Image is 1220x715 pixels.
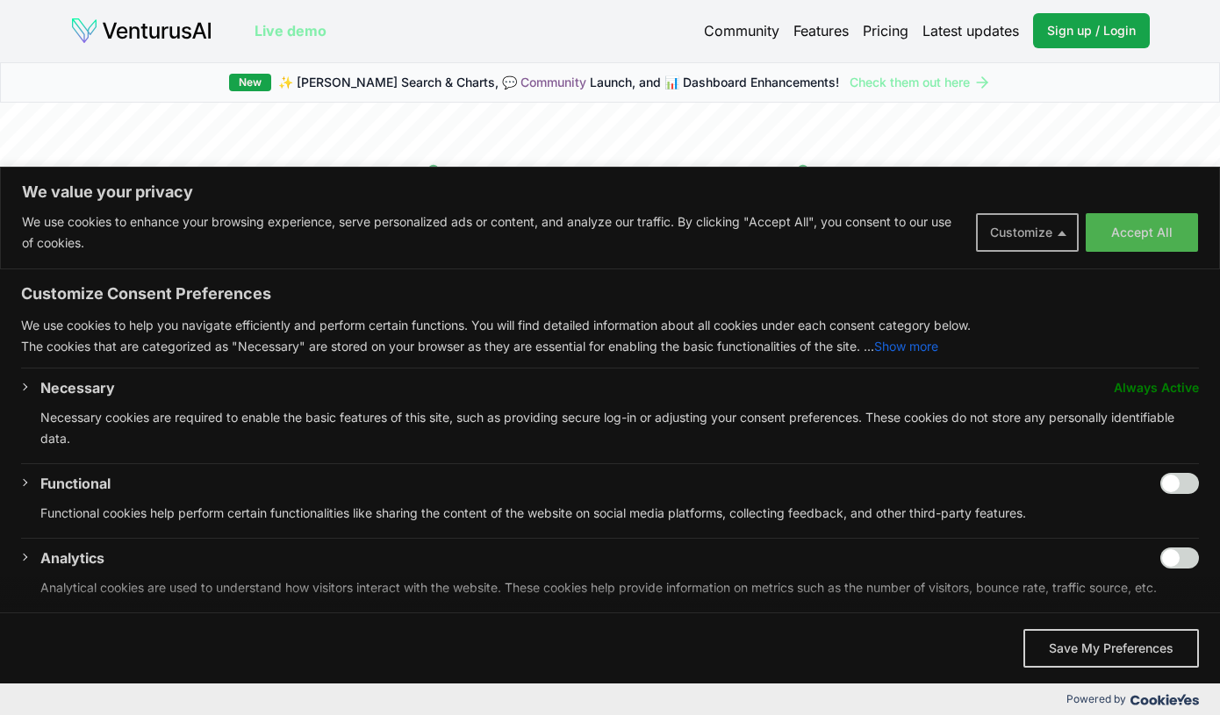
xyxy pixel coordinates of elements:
[229,74,271,91] div: New
[520,75,586,89] a: Community
[1023,629,1199,668] button: Save My Preferences
[1047,22,1136,39] span: Sign up / Login
[40,547,104,568] button: Analytics
[1033,13,1150,48] a: Sign up / Login
[21,315,1199,336] p: We use cookies to help you navigate efficiently and perform certain functions. You will find deta...
[1086,213,1198,252] button: Accept All
[40,407,1199,449] p: Necessary cookies are required to enable the basic features of this site, such as providing secur...
[704,20,779,41] a: Community
[863,20,908,41] a: Pricing
[1130,694,1199,705] img: Cookieyes logo
[922,20,1019,41] a: Latest updates
[1114,377,1199,398] span: Always Active
[793,20,849,41] a: Features
[21,283,271,304] span: Customize Consent Preferences
[1160,547,1199,568] input: Enable Analytics
[40,503,1199,524] p: Functional cookies help perform certain functionalities like sharing the content of the website o...
[278,74,839,91] span: ✨ [PERSON_NAME] Search & Charts, 💬 Launch, and 📊 Dashboard Enhancements!
[70,17,212,45] img: logo
[976,213,1079,252] button: Customize
[40,473,111,494] button: Functional
[850,74,991,91] a: Check them out here
[874,336,938,357] button: Show more
[21,336,1199,357] p: The cookies that are categorized as "Necessary" are stored on your browser as they are essential ...
[1160,473,1199,494] input: Enable Functional
[255,20,327,41] a: Live demo
[22,182,1198,203] p: We value your privacy
[22,211,963,254] p: We use cookies to enhance your browsing experience, serve personalized ads or content, and analyz...
[40,377,115,398] button: Necessary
